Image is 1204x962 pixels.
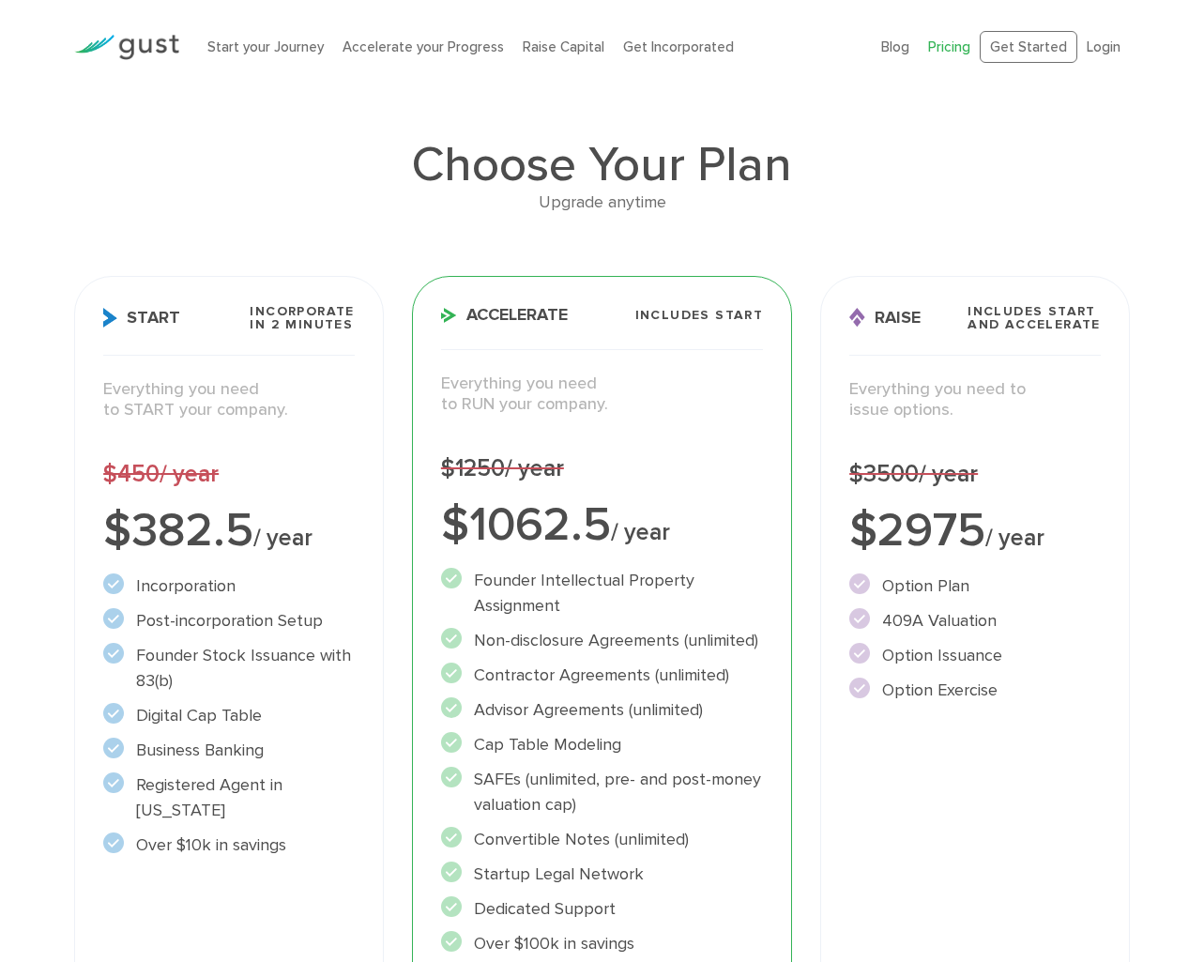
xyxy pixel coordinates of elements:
span: / year [611,518,670,546]
h1: Choose Your Plan [74,141,1130,190]
li: 409A Valuation [849,608,1101,634]
li: Over $10k in savings [103,832,355,858]
span: Raise [849,308,921,328]
img: Gust Logo [74,35,179,60]
span: / year [505,454,564,482]
span: Start [103,308,180,328]
li: Option Exercise [849,678,1101,703]
li: Option Issuance [849,643,1101,668]
p: Everything you need to START your company. [103,379,355,421]
div: Upgrade anytime [74,190,1130,217]
div: $382.5 [103,508,355,555]
li: Business Banking [103,738,355,763]
img: Start Icon X2 [103,308,117,328]
li: SAFEs (unlimited, pre- and post-money valuation cap) [441,767,763,817]
span: Includes START [635,309,764,322]
span: / year [985,524,1044,552]
li: Cap Table Modeling [441,732,763,757]
span: / year [253,524,312,552]
li: Over $100k in savings [441,931,763,956]
a: Get Incorporated [623,38,734,55]
span: Includes START and ACCELERATE [968,305,1101,331]
div: $2975 [849,508,1101,555]
span: Accelerate [441,307,568,324]
span: $3500 [849,460,978,488]
a: Start your Journey [207,38,324,55]
li: Post-incorporation Setup [103,608,355,634]
span: Incorporate in 2 Minutes [250,305,354,331]
li: Registered Agent in [US_STATE] [103,772,355,823]
a: Pricing [928,38,970,55]
li: Founder Stock Issuance with 83(b) [103,643,355,694]
a: Get Started [980,31,1077,64]
li: Non-disclosure Agreements (unlimited) [441,628,763,653]
li: Option Plan [849,573,1101,599]
a: Raise Capital [523,38,604,55]
li: Convertible Notes (unlimited) [441,827,763,852]
li: Startup Legal Network [441,862,763,887]
span: $450 [103,460,219,488]
div: $1062.5 [441,502,763,549]
img: Accelerate Icon [441,308,457,323]
span: $1250 [441,454,564,482]
a: Blog [881,38,909,55]
li: Contractor Agreements (unlimited) [441,663,763,688]
a: Accelerate your Progress [343,38,504,55]
li: Incorporation [103,573,355,599]
p: Everything you need to issue options. [849,379,1101,421]
p: Everything you need to RUN your company. [441,374,763,416]
span: / year [919,460,978,488]
img: Raise Icon [849,308,865,328]
li: Digital Cap Table [103,703,355,728]
li: Advisor Agreements (unlimited) [441,697,763,723]
li: Dedicated Support [441,896,763,922]
a: Login [1087,38,1120,55]
span: / year [160,460,219,488]
li: Founder Intellectual Property Assignment [441,568,763,618]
